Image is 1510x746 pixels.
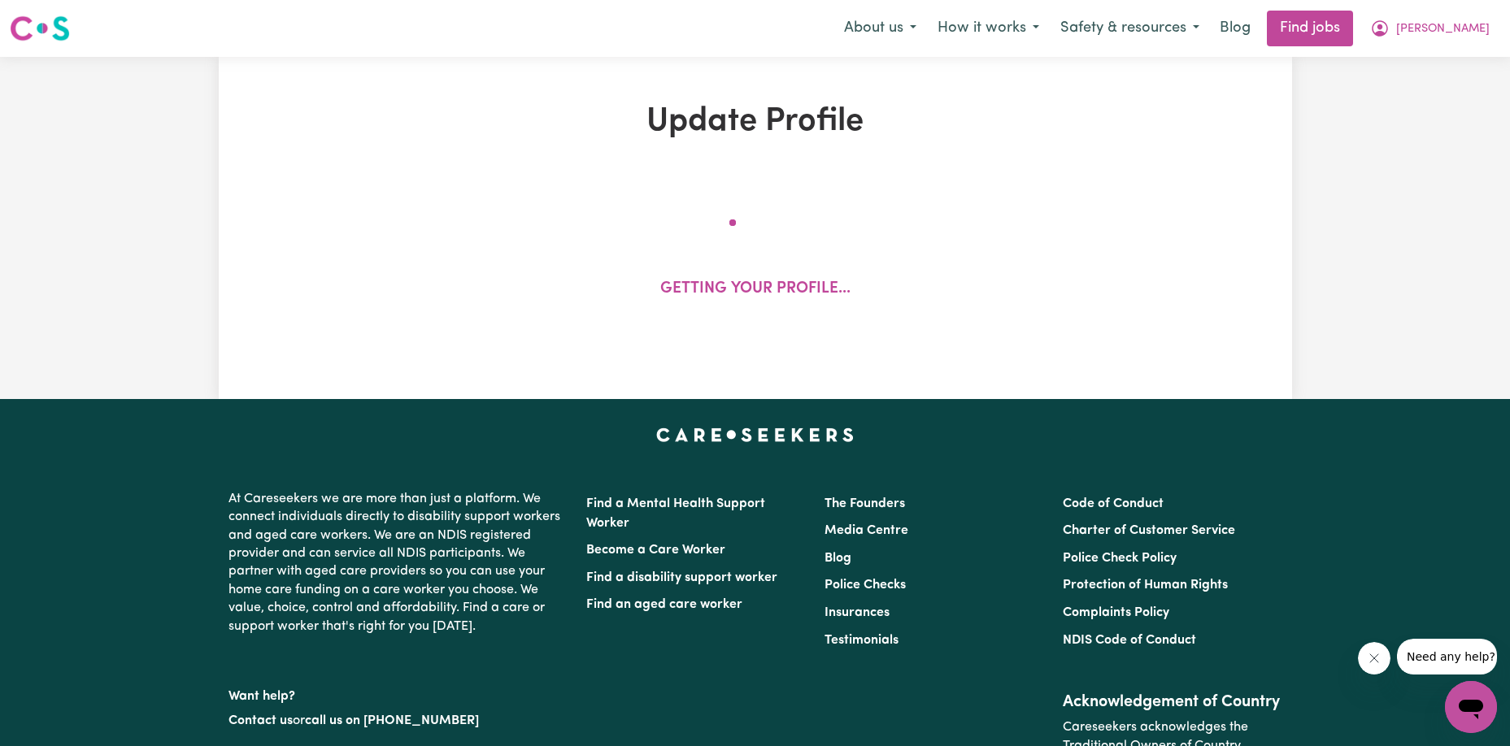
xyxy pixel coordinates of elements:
a: Find an aged care worker [586,598,742,611]
p: or [228,705,567,736]
button: How it works [927,11,1050,46]
a: Careseekers logo [10,10,70,47]
a: Find a Mental Health Support Worker [586,497,765,530]
a: Insurances [825,606,890,619]
a: Find jobs [1267,11,1353,46]
button: Safety & resources [1050,11,1210,46]
h2: Acknowledgement of Country [1063,692,1282,712]
iframe: Button to launch messaging window [1445,681,1497,733]
span: [PERSON_NAME] [1396,20,1490,38]
p: At Careseekers we are more than just a platform. We connect individuals directly to disability su... [228,484,567,642]
p: Getting your profile... [660,278,851,301]
a: call us on [PHONE_NUMBER] [305,714,479,727]
a: Careseekers home page [656,428,854,441]
a: Police Check Policy [1063,552,1177,565]
p: Want help? [228,681,567,705]
a: Become a Care Worker [586,544,725,557]
a: Find a disability support worker [586,571,777,584]
button: My Account [1360,11,1500,46]
a: Testimonials [825,634,899,647]
a: Charter of Customer Service [1063,524,1235,537]
a: Contact us [228,714,293,727]
a: Complaints Policy [1063,606,1169,619]
a: Code of Conduct [1063,497,1164,510]
a: The Founders [825,497,905,510]
button: About us [833,11,927,46]
iframe: Message from company [1397,639,1497,674]
a: Media Centre [825,524,908,537]
a: Blog [1210,11,1260,46]
a: Protection of Human Rights [1063,579,1228,592]
iframe: Close message [1358,642,1390,674]
a: NDIS Code of Conduct [1063,634,1196,647]
h1: Update Profile [407,102,1103,141]
a: Police Checks [825,579,906,592]
a: Blog [825,552,851,565]
img: Careseekers logo [10,14,70,43]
